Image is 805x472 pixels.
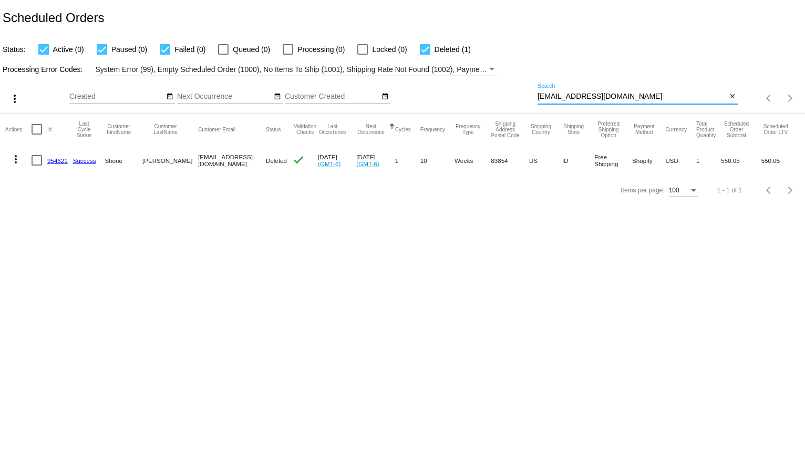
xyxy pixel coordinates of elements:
[142,145,198,176] mat-cell: [PERSON_NAME]
[105,124,133,135] button: Change sorting for CustomerFirstName
[105,145,142,176] mat-cell: Shone
[395,126,411,132] button: Change sorting for Cycles
[177,93,272,101] input: Next Occurrence
[292,153,305,166] mat-icon: check
[3,11,104,25] h2: Scheduled Orders
[665,126,687,132] button: Change sorting for CurrencyIso
[780,180,801,201] button: Next page
[759,180,780,201] button: Previous page
[372,43,407,56] span: Locked (0)
[318,124,347,135] button: Change sorting for LastOccurrenceUtc
[381,93,389,101] mat-icon: date_range
[198,145,266,176] mat-cell: [EMAIL_ADDRESS][DOMAIN_NAME]
[594,121,623,138] button: Change sorting for PreferredShippingOption
[759,88,780,109] button: Previous page
[318,145,356,176] mat-cell: [DATE]
[356,124,386,135] button: Change sorting for NextOccurrenceUtc
[632,145,665,176] mat-cell: Shopify
[395,145,420,176] mat-cell: 1
[233,43,270,56] span: Queued (0)
[529,145,562,176] mat-cell: US
[420,126,445,132] button: Change sorting for Frequency
[420,145,455,176] mat-cell: 10
[47,126,51,132] button: Change sorting for Id
[665,145,696,176] mat-cell: USD
[562,145,594,176] mat-cell: ID
[96,63,497,76] mat-select: Filter by Processing Error Codes
[8,93,21,105] mat-icon: more_vert
[297,43,345,56] span: Processing (0)
[455,145,491,176] mat-cell: Weeks
[266,126,281,132] button: Change sorting for Status
[696,145,721,176] mat-cell: 1
[491,121,520,138] button: Change sorting for ShippingPostcode
[621,187,664,194] div: Items per page:
[53,43,84,56] span: Active (0)
[3,65,83,74] span: Processing Error Codes:
[721,145,761,176] mat-cell: 550.05
[455,124,481,135] button: Change sorting for FrequencyType
[5,114,32,145] mat-header-cell: Actions
[356,160,379,167] a: (GMT-6)
[696,114,721,145] mat-header-cell: Total Product Quantity
[111,43,147,56] span: Paused (0)
[717,187,742,194] div: 1 - 1 of 1
[166,93,173,101] mat-icon: date_range
[491,145,529,176] mat-cell: 83854
[174,43,205,56] span: Failed (0)
[538,93,727,101] input: Search
[285,93,379,101] input: Customer Created
[780,88,801,109] button: Next page
[3,45,26,54] span: Status:
[356,145,395,176] mat-cell: [DATE]
[142,124,189,135] button: Change sorting for CustomerLastName
[729,93,736,101] mat-icon: close
[318,160,340,167] a: (GMT-6)
[198,126,235,132] button: Change sorting for CustomerEmail
[669,187,698,194] mat-select: Items per page:
[73,121,96,138] button: Change sorting for LastProcessingCycleId
[761,145,800,176] mat-cell: 550.05
[594,145,632,176] mat-cell: Free Shipping
[69,93,164,101] input: Created
[47,157,68,164] a: 954621
[529,124,553,135] button: Change sorting for ShippingCountry
[266,157,287,164] span: Deleted
[274,93,281,101] mat-icon: date_range
[632,124,656,135] button: Change sorting for PaymentMethod.Type
[435,43,471,56] span: Deleted (1)
[562,124,585,135] button: Change sorting for ShippingState
[73,157,96,164] a: Success
[727,91,738,102] button: Clear
[669,187,679,194] span: 100
[761,124,790,135] button: Change sorting for LifetimeValue
[9,153,22,166] mat-icon: more_vert
[721,121,751,138] button: Change sorting for Subtotal
[292,114,318,145] mat-header-cell: Validation Checks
